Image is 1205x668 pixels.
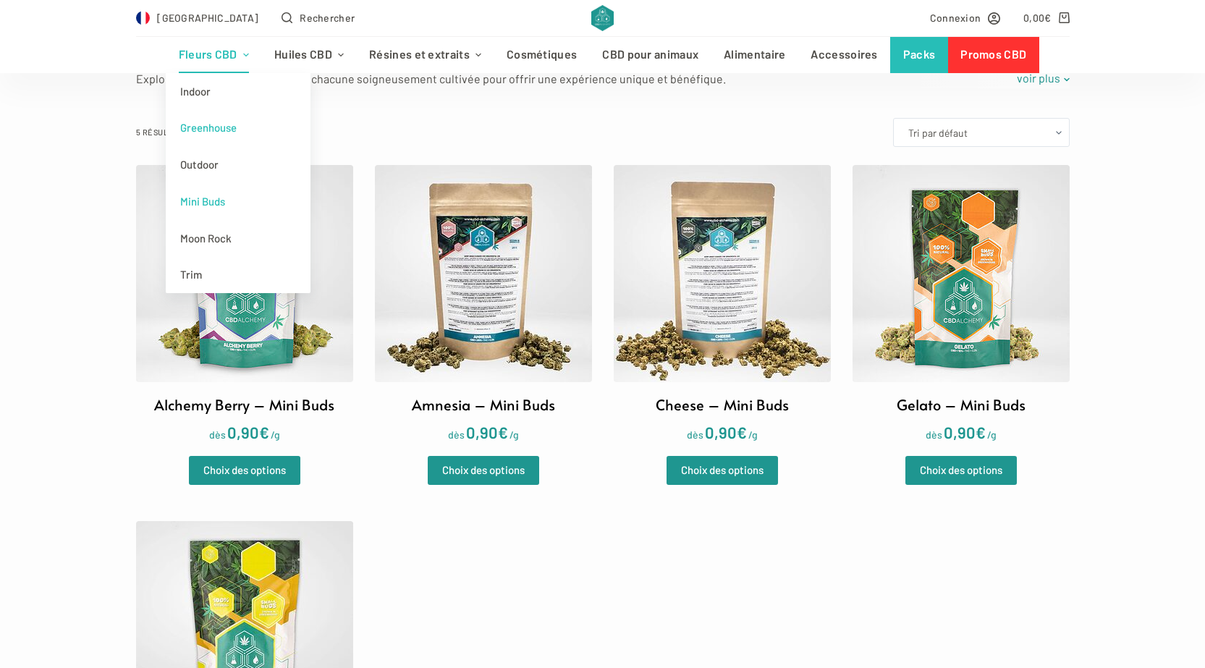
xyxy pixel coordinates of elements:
bdi: 0,90 [944,423,986,441]
h2: Gelato – Mini Buds [897,394,1026,415]
span: dès [926,428,942,441]
span: dès [209,428,226,441]
a: Indoor [166,73,310,110]
a: Huiles CBD [261,37,356,73]
a: Select Country [136,9,259,26]
bdi: 0,90 [705,423,747,441]
a: Cheese – Mini Buds dès0,90€/g [614,165,831,445]
a: Sélectionner les options pour “Cheese - Mini Buds” [667,456,778,485]
span: Connexion [930,9,981,26]
a: Promos CBD [948,37,1039,73]
a: Fleurs CBD [166,37,261,73]
a: Mini Buds [166,183,310,220]
a: Amnesia – Mini Buds dès0,90€/g [375,165,592,445]
h2: Cheese – Mini Buds [656,394,789,415]
a: Accessoires [798,37,890,73]
a: Alchemy Berry – Mini Buds dès0,90€/g [136,165,353,445]
span: [GEOGRAPHIC_DATA] [157,9,258,26]
span: € [976,423,986,441]
span: /g [271,428,280,441]
a: Résines et extraits [357,37,494,73]
span: /g [987,428,997,441]
a: Sélectionner les options pour “Alchemy Berry - Mini Buds” [189,456,300,485]
a: Sélectionner les options pour “Amnesia - Mini Buds” [428,456,539,485]
a: Packs [890,37,948,73]
bdi: 0,90 [227,423,269,441]
a: Connexion [930,9,1001,26]
a: Greenhouse [166,109,310,146]
a: Sélectionner les options pour “Gelato - Mini Buds” [905,456,1017,485]
a: Trim [166,256,310,293]
span: dès [448,428,465,441]
span: € [737,423,747,441]
a: Panier d’achat [1023,9,1069,26]
a: Alimentaire [711,37,798,73]
a: Gelato – Mini Buds dès0,90€/g [853,165,1070,445]
span: /g [748,428,758,441]
a: voir plus [1007,69,1070,88]
a: Moon Rock [166,220,310,257]
span: € [1044,12,1051,24]
h2: Amnesia – Mini Buds [412,394,555,415]
bdi: 0,00 [1023,12,1052,24]
a: Outdoor [166,146,310,183]
nav: Menu d’en-tête [166,37,1039,73]
span: € [498,423,508,441]
img: CBD Alchemy [591,5,614,31]
bdi: 0,90 [466,423,508,441]
span: /g [510,428,519,441]
a: Cosmétiques [494,37,590,73]
button: Ouvrir le formulaire de recherche [282,9,355,26]
span: dès [687,428,703,441]
a: CBD pour animaux [590,37,711,73]
span: Rechercher [300,9,355,26]
select: Commande [893,118,1070,147]
h2: Alchemy Berry – Mini Buds [154,394,334,415]
img: FR Flag [136,11,151,25]
span: € [259,423,269,441]
p: 5 résultats affichés [136,126,227,139]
